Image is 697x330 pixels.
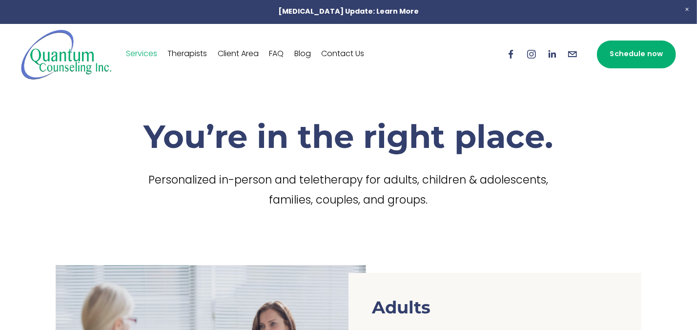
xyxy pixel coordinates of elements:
[372,297,430,318] h3: Adults
[129,117,568,156] h1: You’re in the right place.
[321,46,364,62] a: Contact Us
[126,46,157,62] a: Services
[167,46,207,62] a: Therapists
[21,29,112,80] img: Quantum Counseling Inc. | Change starts here.
[218,46,259,62] a: Client Area
[129,171,568,211] p: Personalized in-person and teletherapy for adults, children & adolescents, families, couples, and...
[567,49,578,60] a: info@quantumcounselinginc.com
[597,41,676,68] a: Schedule now
[526,49,537,60] a: Instagram
[294,46,311,62] a: Blog
[506,49,516,60] a: Facebook
[547,49,557,60] a: LinkedIn
[269,46,284,62] a: FAQ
